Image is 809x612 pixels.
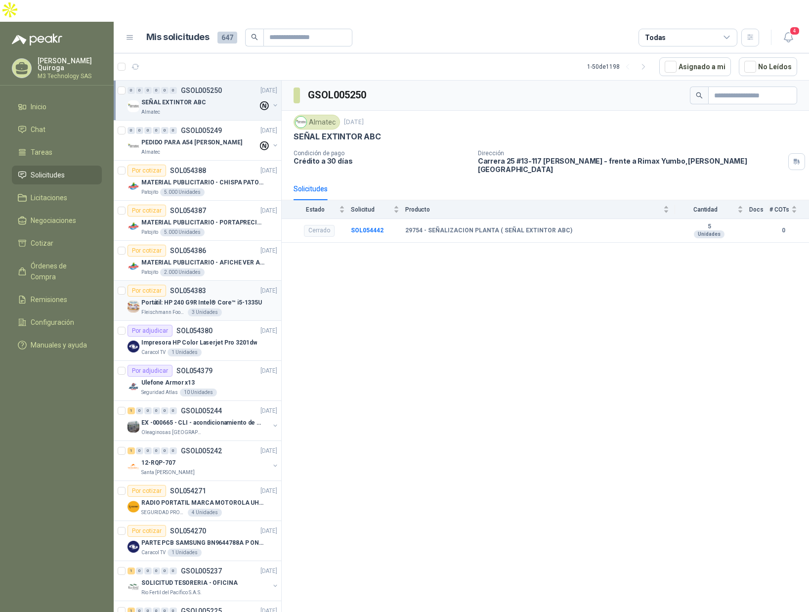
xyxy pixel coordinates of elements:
div: 0 [144,407,152,414]
span: search [696,92,703,99]
div: 0 [144,87,152,94]
a: Por cotizarSOL054270[DATE] Company LogoPARTE PCB SAMSUNG BN9644788A P ONECONNECaracol TV1 Unidades [114,521,281,561]
p: Rio Fertil del Pacífico S.A.S. [141,589,202,597]
a: Configuración [12,313,102,332]
p: [DATE] [260,86,277,95]
p: GSOL005237 [181,568,222,574]
span: Tareas [31,147,52,158]
div: 2.000 Unidades [160,268,205,276]
div: 0 [170,127,177,134]
span: 647 [217,32,237,44]
p: Santa [PERSON_NAME] [141,469,195,477]
span: Órdenes de Compra [31,261,92,282]
div: 0 [170,447,177,454]
p: Caracol TV [141,349,166,356]
th: # COTs [769,200,809,219]
p: MATERIAL PUBLICITARIO - AFICHE VER ADJUNTO [141,258,264,267]
p: Impresora HP Color Laserjet Pro 3201dw [141,338,257,348]
th: Cantidad [675,200,749,219]
th: Producto [405,200,675,219]
span: Solicitud [351,206,391,213]
p: PEDIDO PARA A54 [PERSON_NAME] [141,138,242,147]
div: 0 [161,87,169,94]
p: Seguridad Atlas [141,389,178,396]
a: Inicio [12,97,102,116]
div: 5.000 Unidades [160,228,205,236]
p: GSOL005244 [181,407,222,414]
b: SOL054442 [351,227,383,234]
div: 0 [136,407,143,414]
div: Por cotizar [128,205,166,217]
div: 0 [153,447,160,454]
div: Por cotizar [128,485,166,497]
div: 0 [128,87,135,94]
a: Por adjudicarSOL054380[DATE] Company LogoImpresora HP Color Laserjet Pro 3201dwCaracol TV1 Unidades [114,321,281,361]
div: 1 Unidades [168,549,202,557]
a: Tareas [12,143,102,162]
p: Almatec [141,148,160,156]
p: Oleaginosas [GEOGRAPHIC_DATA][PERSON_NAME] [141,429,204,437]
p: Fleischmann Foods S.A. [141,308,186,316]
span: Solicitudes [31,170,65,180]
span: Configuración [31,317,74,328]
p: SEÑAL EXTINTOR ABC [294,131,381,142]
a: Remisiones [12,290,102,309]
div: 0 [170,87,177,94]
p: 12-RQP-707 [141,458,175,468]
div: Todas [645,32,666,43]
div: 0 [128,127,135,134]
div: Almatec [294,115,340,130]
a: 1 0 0 0 0 0 GSOL005237[DATE] Company LogoSOLICITUD TESORERIA - OFICINARio Fertil del Pacífico S.A.S. [128,565,279,597]
span: Producto [405,206,661,213]
p: Patojito [141,228,158,236]
h1: Mis solicitudes [146,30,210,44]
p: SOL054383 [170,287,206,294]
img: Company Logo [128,381,139,393]
div: Unidades [694,230,724,238]
img: Company Logo [128,341,139,352]
a: Cotizar [12,234,102,253]
p: Condición de pago [294,150,470,157]
div: 5.000 Unidades [160,188,205,196]
img: Company Logo [128,180,139,192]
p: GSOL005250 [181,87,222,94]
img: Company Logo [128,461,139,473]
div: Por adjudicar [128,365,172,377]
p: PARTE PCB SAMSUNG BN9644788A P ONECONNE [141,538,264,548]
span: Negociaciones [31,215,76,226]
b: 5 [675,223,743,231]
p: GSOL005242 [181,447,222,454]
span: Cotizar [31,238,53,249]
b: 29754 - SEÑALIZACION PLANTA ( SEÑAL EXTINTOR ABC) [405,227,572,235]
p: SOL054270 [170,527,206,534]
a: Órdenes de Compra [12,257,102,286]
p: Dirección [478,150,784,157]
button: 4 [779,29,797,46]
p: [DATE] [260,526,277,536]
div: Por cotizar [128,285,166,297]
div: 0 [144,127,152,134]
div: 0 [136,568,143,574]
span: Estado [294,206,337,213]
img: Company Logo [128,501,139,513]
a: 0 0 0 0 0 0 GSOL005250[DATE] Company LogoSEÑAL EXTINTOR ABCAlmatec [128,85,279,116]
p: SOL054387 [170,207,206,214]
div: 0 [136,87,143,94]
img: Company Logo [296,117,306,128]
img: Logo peakr [12,34,62,45]
img: Company Logo [128,220,139,232]
th: Docs [749,200,769,219]
a: 0 0 0 0 0 0 GSOL005249[DATE] Company LogoPEDIDO PARA A54 [PERSON_NAME]Almatec [128,125,279,156]
span: Licitaciones [31,192,67,203]
div: 1 [128,447,135,454]
p: Crédito a 30 días [294,157,470,165]
div: Por cotizar [128,245,166,257]
img: Company Logo [128,261,139,272]
p: SOL054388 [170,167,206,174]
th: Estado [282,200,351,219]
p: Patojito [141,268,158,276]
a: Negociaciones [12,211,102,230]
p: [DATE] [260,286,277,296]
p: M3 Technology SAS [38,73,102,79]
a: Por cotizarSOL054386[DATE] Company LogoMATERIAL PUBLICITARIO - AFICHE VER ADJUNTOPatojito2.000 Un... [114,241,281,281]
